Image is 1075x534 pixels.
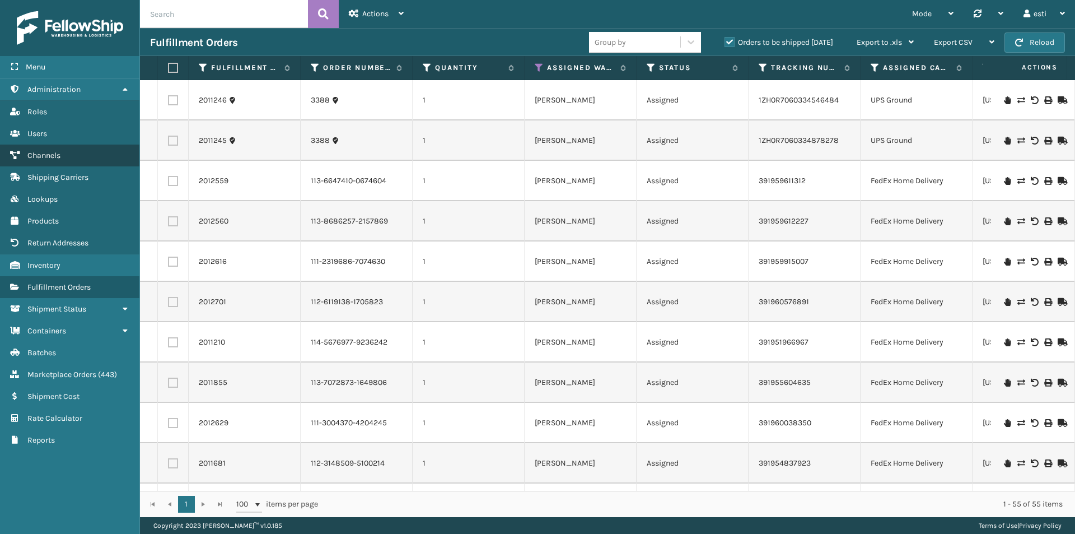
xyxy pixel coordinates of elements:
[1058,217,1064,225] i: Mark as Shipped
[150,36,237,49] h3: Fulfillment Orders
[1044,258,1051,266] i: Print Label
[861,80,973,120] td: UPS Ground
[27,435,55,445] span: Reports
[659,63,727,73] label: Status
[861,484,973,524] td: FedEx Home Delivery
[861,322,973,363] td: FedEx Home Delivery
[1004,177,1011,185] i: On Hold
[525,484,637,524] td: [PERSON_NAME]
[1019,522,1062,530] a: Privacy Policy
[413,322,525,363] td: 1
[1044,217,1051,225] i: Print Label
[311,175,386,187] a: 113-6647410-0674604
[637,120,749,161] td: Assigned
[311,337,387,348] a: 114-5676977-9236242
[334,499,1063,510] div: 1 - 55 of 55 items
[912,9,932,18] span: Mode
[199,377,227,388] a: 2011855
[771,63,839,73] label: Tracking Number
[637,403,749,443] td: Assigned
[27,414,82,423] span: Rate Calculator
[1004,338,1011,346] i: On Hold
[987,58,1064,77] span: Actions
[725,38,833,47] label: Orders to be shipped [DATE]
[637,80,749,120] td: Assigned
[1031,217,1037,225] i: Void Label
[413,161,525,201] td: 1
[1058,338,1064,346] i: Mark as Shipped
[311,417,387,429] a: 111-3004370-4204245
[1004,419,1011,427] i: On Hold
[199,337,225,348] a: 2011210
[27,194,58,204] span: Lookups
[199,417,228,429] a: 2012629
[637,282,749,322] td: Assigned
[861,363,973,403] td: FedEx Home Delivery
[1058,298,1064,306] i: Mark as Shipped
[199,135,227,146] a: 2011245
[1031,419,1037,427] i: Void Label
[759,136,839,145] a: 1ZH0R7060334878278
[26,62,45,72] span: Menu
[27,282,91,292] span: Fulfillment Orders
[1004,379,1011,387] i: On Hold
[861,120,973,161] td: UPS Ground
[1058,96,1064,104] i: Mark as Shipped
[435,63,503,73] label: Quantity
[199,175,228,187] a: 2012559
[27,261,60,270] span: Inventory
[413,80,525,120] td: 1
[178,496,195,513] a: 1
[525,443,637,484] td: [PERSON_NAME]
[236,499,253,510] span: 100
[637,201,749,242] td: Assigned
[1044,419,1051,427] i: Print Label
[413,120,525,161] td: 1
[979,522,1017,530] a: Terms of Use
[27,392,80,401] span: Shipment Cost
[525,120,637,161] td: [PERSON_NAME]
[27,173,88,182] span: Shipping Carriers
[1017,137,1024,145] i: Change shipping
[413,201,525,242] td: 1
[1004,96,1011,104] i: On Hold
[637,322,749,363] td: Assigned
[759,216,808,226] a: 391959612227
[1004,217,1011,225] i: On Hold
[1004,298,1011,306] i: On Hold
[98,370,117,379] span: ( 443 )
[27,370,96,379] span: Marketplace Orders
[311,256,385,267] a: 111-2319686-7074630
[17,11,123,45] img: logo
[1058,177,1064,185] i: Mark as Shipped
[595,36,626,48] div: Group by
[1031,459,1037,467] i: Void Label
[413,443,525,484] td: 1
[759,458,811,468] a: 391954837923
[1031,177,1037,185] i: Void Label
[199,458,226,469] a: 2011681
[27,326,66,336] span: Containers
[323,63,391,73] label: Order Number
[1004,258,1011,266] i: On Hold
[861,403,973,443] td: FedEx Home Delivery
[1017,96,1024,104] i: Change shipping
[637,242,749,282] td: Assigned
[153,517,282,534] p: Copyright 2023 [PERSON_NAME]™ v 1.0.185
[1017,217,1024,225] i: Change shipping
[934,38,973,47] span: Export CSV
[759,297,809,307] a: 391960576891
[637,484,749,524] td: Assigned
[861,242,973,282] td: FedEx Home Delivery
[199,256,227,267] a: 2012616
[1031,379,1037,387] i: Void Label
[1017,177,1024,185] i: Change shipping
[27,151,60,160] span: Channels
[637,443,749,484] td: Assigned
[861,282,973,322] td: FedEx Home Delivery
[1058,379,1064,387] i: Mark as Shipped
[27,304,86,314] span: Shipment Status
[525,80,637,120] td: [PERSON_NAME]
[1017,298,1024,306] i: Change shipping
[1044,96,1051,104] i: Print Label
